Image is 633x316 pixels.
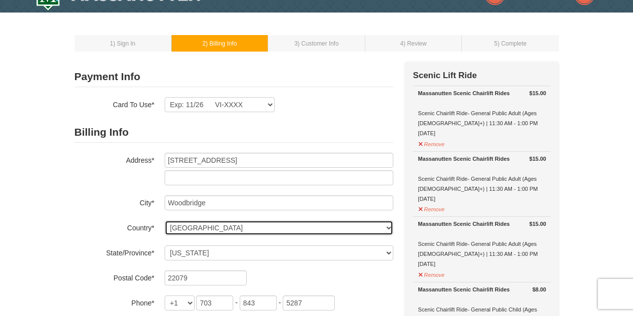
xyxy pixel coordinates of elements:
[418,219,546,229] div: Massanutten Scenic Chairlift Rides
[413,71,477,80] strong: Scenic Lift Ride
[110,40,136,47] small: 1
[418,154,546,204] div: Scenic Chairlift Ride- General Public Adult (Ages [DEMOGRAPHIC_DATA]+) | 11:30 AM - 1:00 PM [DATE]
[298,40,339,47] span: ) Customer Info
[529,154,546,164] strong: $15.00
[418,88,546,98] div: Massanutten Scenic Chairlift Rides
[418,137,445,149] button: Remove
[75,245,155,258] label: State/Province*
[75,220,155,233] label: Country*
[418,219,546,269] div: Scenic Chairlift Ride- General Public Adult (Ages [DEMOGRAPHIC_DATA]+) | 11:30 AM - 1:00 PM [DATE]
[113,40,135,47] span: ) Sign In
[165,270,247,285] input: Postal Code
[279,298,281,306] span: -
[418,267,445,280] button: Remove
[418,154,546,164] div: Massanutten Scenic Chairlift Rides
[403,40,426,47] span: ) Review
[75,295,155,308] label: Phone*
[283,295,335,310] input: xxxx
[203,40,237,47] small: 2
[240,295,277,310] input: xxx
[165,153,393,168] input: Billing Info
[494,40,527,47] small: 5
[75,153,155,165] label: Address*
[196,295,233,310] input: xxx
[294,40,339,47] small: 3
[75,270,155,283] label: Postal Code*
[75,97,155,110] label: Card To Use*
[400,40,427,47] small: 4
[165,195,393,210] input: City
[497,40,526,47] span: ) Complete
[418,88,546,138] div: Scenic Chairlift Ride- General Public Adult (Ages [DEMOGRAPHIC_DATA]+) | 11:30 AM - 1:00 PM [DATE]
[418,284,546,294] div: Massanutten Scenic Chairlift Rides
[75,195,155,208] label: City*
[532,284,546,294] strong: $8.00
[529,219,546,229] strong: $15.00
[418,202,445,214] button: Remove
[206,40,237,47] span: ) Billing Info
[75,67,393,87] h2: Payment Info
[529,88,546,98] strong: $15.00
[235,298,238,306] span: -
[75,122,393,143] h2: Billing Info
